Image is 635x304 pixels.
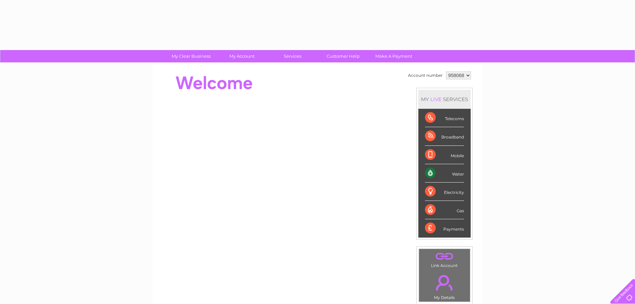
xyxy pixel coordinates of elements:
[421,271,468,294] a: .
[406,70,444,81] td: Account number
[316,50,371,62] a: Customer Help
[265,50,320,62] a: Services
[425,146,464,164] div: Mobile
[421,251,468,262] a: .
[425,127,464,145] div: Broadband
[425,201,464,219] div: Gas
[425,219,464,237] div: Payments
[366,50,421,62] a: Make A Payment
[419,249,470,270] td: Link Account
[429,96,443,102] div: LIVE
[419,269,470,302] td: My Details
[214,50,269,62] a: My Account
[418,90,471,109] div: MY SERVICES
[425,109,464,127] div: Telecoms
[425,183,464,201] div: Electricity
[425,164,464,183] div: Water
[164,50,219,62] a: My Clear Business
